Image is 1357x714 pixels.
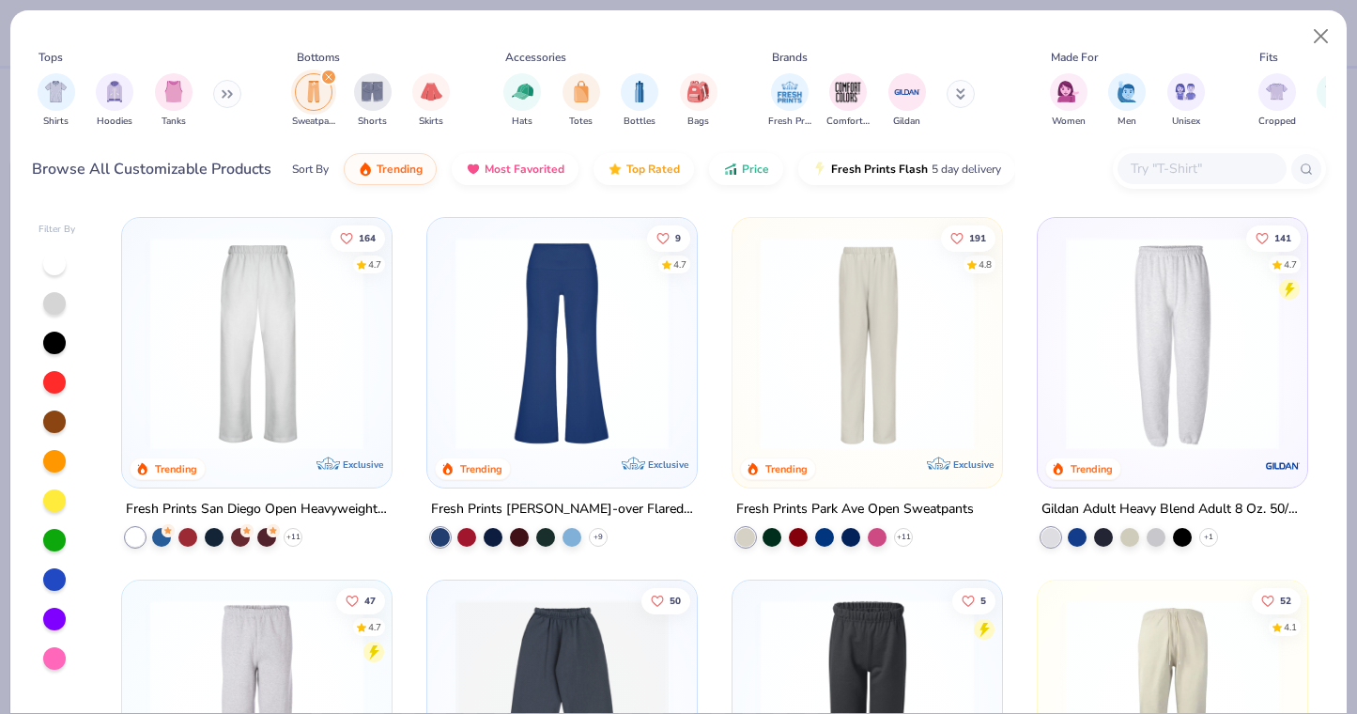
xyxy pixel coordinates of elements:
[1317,73,1354,129] button: filter button
[292,73,335,129] button: filter button
[768,115,811,129] span: Fresh Prints
[38,73,75,129] button: filter button
[893,78,921,106] img: Gildan Image
[39,223,76,237] div: Filter By
[503,73,541,129] div: filter for Hats
[569,115,593,129] span: Totes
[292,161,329,178] div: Sort By
[826,73,870,129] button: filter button
[1057,81,1079,102] img: Women Image
[932,159,1001,180] span: 5 day delivery
[97,115,132,129] span: Hoodies
[680,73,717,129] div: filter for Bags
[155,73,193,129] button: filter button
[377,162,423,177] span: Trending
[680,73,717,129] button: filter button
[826,115,870,129] span: Comfort Colors
[709,153,783,185] button: Price
[888,73,926,129] button: filter button
[421,81,442,102] img: Skirts Image
[1258,73,1296,129] div: filter for Cropped
[1175,81,1196,102] img: Unisex Image
[358,162,373,177] img: trending.gif
[1266,81,1288,102] img: Cropped Image
[812,162,827,177] img: flash.gif
[412,73,450,129] button: filter button
[563,73,600,129] button: filter button
[768,73,811,129] button: filter button
[798,153,1015,185] button: Fresh Prints Flash5 day delivery
[621,73,658,129] button: filter button
[503,73,541,129] button: filter button
[608,162,623,177] img: TopRated.gif
[344,153,437,185] button: Trending
[1050,73,1087,129] div: filter for Women
[1325,81,1346,102] img: Slim Image
[893,115,920,129] span: Gildan
[292,115,335,129] span: Sweatpants
[96,73,133,129] button: filter button
[834,78,862,106] img: Comfort Colors Image
[505,49,566,66] div: Accessories
[888,73,926,129] div: filter for Gildan
[621,73,658,129] div: filter for Bottles
[452,153,578,185] button: Most Favorited
[358,115,387,129] span: Shorts
[362,81,383,102] img: Shorts Image
[1303,19,1339,54] button: Close
[96,73,133,129] div: filter for Hoodies
[1052,115,1086,129] span: Women
[1172,115,1200,129] span: Unisex
[772,49,808,66] div: Brands
[831,162,928,177] span: Fresh Prints Flash
[419,115,443,129] span: Skirts
[563,73,600,129] div: filter for Totes
[1258,115,1296,129] span: Cropped
[162,115,186,129] span: Tanks
[43,115,69,129] span: Shirts
[1117,81,1137,102] img: Men Image
[629,81,650,102] img: Bottles Image
[571,81,592,102] img: Totes Image
[303,81,324,102] img: Sweatpants Image
[687,81,708,102] img: Bags Image
[32,158,271,180] div: Browse All Customizable Products
[1167,73,1205,129] button: filter button
[1108,73,1146,129] div: filter for Men
[624,115,655,129] span: Bottles
[1108,73,1146,129] button: filter button
[292,73,335,129] div: filter for Sweatpants
[485,162,564,177] span: Most Favorited
[768,73,811,129] div: filter for Fresh Prints
[354,73,392,129] button: filter button
[1118,115,1136,129] span: Men
[155,73,193,129] div: filter for Tanks
[412,73,450,129] div: filter for Skirts
[104,81,125,102] img: Hoodies Image
[39,49,63,66] div: Tops
[163,81,184,102] img: Tanks Image
[776,78,804,106] img: Fresh Prints Image
[297,49,340,66] div: Bottoms
[512,81,533,102] img: Hats Image
[1167,73,1205,129] div: filter for Unisex
[742,162,769,177] span: Price
[1317,73,1354,129] div: filter for Slim
[1050,73,1087,129] button: filter button
[1259,49,1278,66] div: Fits
[45,81,67,102] img: Shirts Image
[687,115,709,129] span: Bags
[466,162,481,177] img: most_fav.gif
[1129,158,1273,179] input: Try "T-Shirt"
[826,73,870,129] div: filter for Comfort Colors
[626,162,680,177] span: Top Rated
[594,153,694,185] button: Top Rated
[1258,73,1296,129] button: filter button
[512,115,532,129] span: Hats
[354,73,392,129] div: filter for Shorts
[38,73,75,129] div: filter for Shirts
[1051,49,1098,66] div: Made For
